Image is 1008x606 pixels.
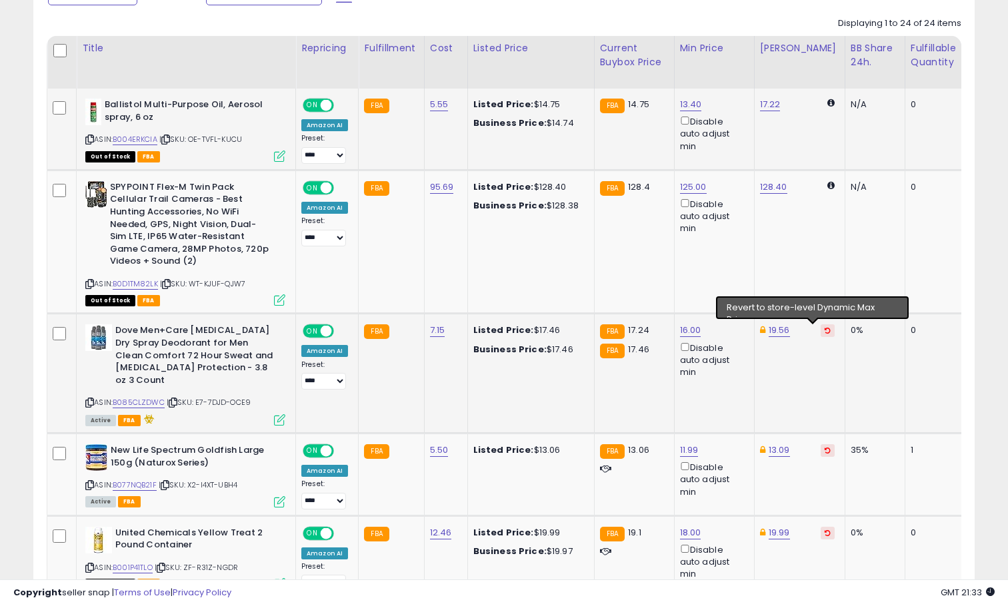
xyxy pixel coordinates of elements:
small: FBA [600,344,625,358]
div: $128.38 [473,200,584,212]
div: BB Share 24h. [851,41,899,69]
div: ASIN: [85,99,285,160]
small: FBA [364,99,389,113]
a: 12.46 [430,526,452,539]
div: Preset: [301,479,348,509]
small: FBA [364,527,389,541]
small: FBA [600,444,625,459]
div: ASIN: [85,444,285,506]
div: ASIN: [85,181,285,305]
span: FBA [137,295,160,306]
div: $17.46 [473,324,584,336]
span: | SKU: E7-7DJD-OCE9 [167,397,251,408]
a: 18.00 [680,526,701,539]
div: Preset: [301,134,348,164]
a: 5.55 [430,98,449,111]
small: FBA [364,324,389,339]
a: Privacy Policy [173,586,231,599]
span: FBA [137,151,160,162]
img: 513jnmTetHL._SL40_.jpg [85,181,107,208]
b: Listed Price: [473,324,534,336]
div: Title [82,41,290,55]
a: 19.56 [769,324,790,337]
span: 14.75 [628,98,649,111]
b: Ballistol Multi-Purpose Oil, Aerosol spray, 6 oz [105,99,267,127]
b: Business Price: [473,199,547,212]
div: $14.75 [473,99,584,111]
span: 2025-10-8 21:33 GMT [941,586,995,599]
div: $128.40 [473,181,584,193]
b: Business Price: [473,117,547,129]
span: ON [304,446,321,457]
a: 19.99 [769,526,790,539]
div: seller snap | | [13,587,231,599]
a: B085CLZDWC [113,397,165,408]
a: 16.00 [680,324,701,337]
span: FBA [118,415,141,426]
div: Preset: [301,562,348,592]
span: All listings currently available for purchase on Amazon [85,496,116,507]
div: Cost [430,41,462,55]
img: 51mbet79XsL._SL40_.jpg [85,527,112,553]
div: $13.06 [473,444,584,456]
span: 13.06 [628,444,649,456]
span: FBA [118,496,141,507]
div: 0 [911,181,952,193]
div: Amazon AI [301,547,348,559]
div: Min Price [680,41,749,55]
a: 13.40 [680,98,702,111]
div: $19.97 [473,545,584,557]
div: Disable auto adjust min [680,196,744,235]
span: 17.24 [628,324,649,336]
div: Disable auto adjust min [680,114,744,152]
b: Dove Men+Care [MEDICAL_DATA] Dry Spray Deodorant for Men Clean Comfort 72 Hour Sweat and [MEDICAL... [115,324,277,390]
small: FBA [364,444,389,459]
i: hazardous material [141,414,155,424]
div: 0% [851,324,895,336]
div: Preset: [301,216,348,246]
b: Listed Price: [473,526,534,539]
small: FBA [600,324,625,339]
div: Fulfillable Quantity [911,41,957,69]
div: $17.46 [473,344,584,356]
div: ASIN: [85,527,285,589]
img: 61lXd-9tdCL._SL40_.jpg [85,324,112,351]
span: OFF [332,182,353,193]
span: OFF [332,100,353,111]
div: Amazon AI [301,202,348,214]
div: Disable auto adjust min [680,459,744,498]
div: Disable auto adjust min [680,542,744,581]
small: FBA [600,181,625,196]
div: Amazon AI [301,345,348,357]
div: Amazon AI [301,119,348,131]
b: Listed Price: [473,444,534,456]
div: Preset: [301,360,348,390]
a: B004ERKCIA [113,134,157,145]
strong: Copyright [13,586,62,599]
b: Business Price: [473,545,547,557]
span: ON [304,100,321,111]
a: B001P41TLO [113,562,153,573]
a: 5.50 [430,444,449,457]
i: Calculated using Dynamic Max Price. [827,181,835,190]
div: Repricing [301,41,353,55]
i: Calculated using Dynamic Max Price. [827,99,835,107]
a: 95.69 [430,180,454,194]
a: 13.09 [769,444,790,457]
div: 0 [911,527,952,539]
div: 0 [911,324,952,336]
div: $14.74 [473,117,584,129]
div: 0 [911,99,952,111]
img: 417hY+7vpjL._SL40_.jpg [85,99,101,125]
div: 1 [911,444,952,456]
span: ON [304,326,321,337]
span: 17.46 [628,343,649,356]
span: 19.1 [628,526,641,539]
span: OFF [332,446,353,457]
div: Fulfillment [364,41,418,55]
span: | SKU: OE-TVFL-KUCU [159,134,242,145]
div: Listed Price [473,41,589,55]
div: $19.99 [473,527,584,539]
small: FBA [600,527,625,541]
b: New Life Spectrum Goldfish Large 150g (Naturox Series) [111,444,273,472]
